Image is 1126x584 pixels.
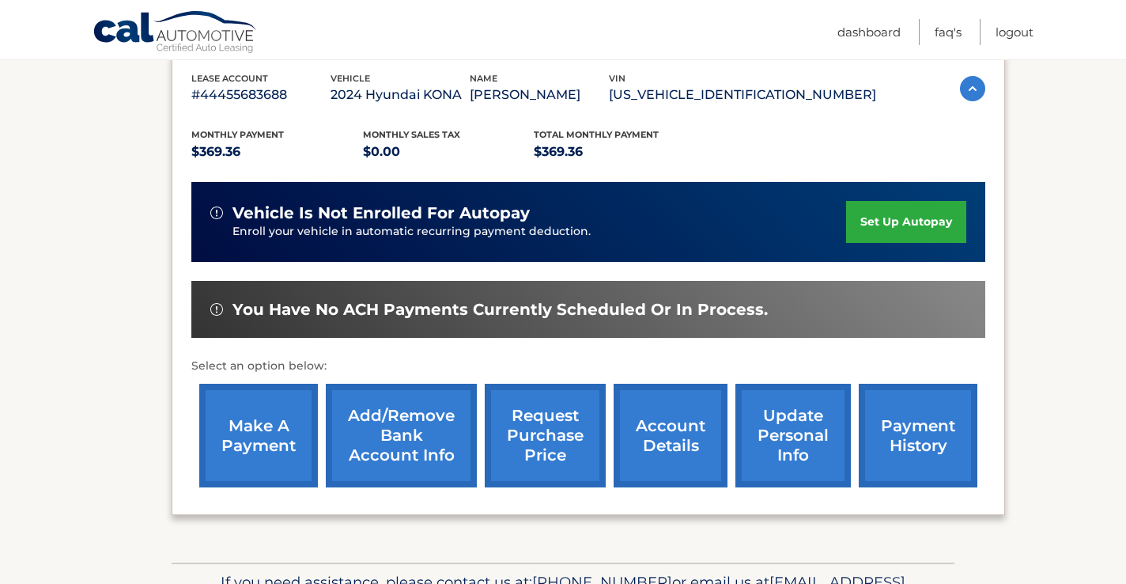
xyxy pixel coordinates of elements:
span: Monthly sales Tax [363,129,460,140]
p: Select an option below: [191,357,985,376]
p: #44455683688 [191,84,331,106]
p: $369.36 [534,141,705,163]
p: $369.36 [191,141,363,163]
p: [PERSON_NAME] [470,84,609,106]
a: Logout [996,19,1033,45]
p: [US_VEHICLE_IDENTIFICATION_NUMBER] [609,84,876,106]
span: vin [609,73,625,84]
a: set up autopay [846,201,966,243]
a: Cal Automotive [93,10,259,56]
a: FAQ's [935,19,962,45]
span: Total Monthly Payment [534,129,659,140]
a: Dashboard [837,19,901,45]
img: alert-white.svg [210,207,223,219]
a: update personal info [735,384,851,487]
a: payment history [859,384,977,487]
a: account details [614,384,727,487]
a: request purchase price [485,384,606,487]
span: vehicle [331,73,370,84]
span: vehicle is not enrolled for autopay [232,203,530,223]
span: Monthly Payment [191,129,284,140]
p: $0.00 [363,141,535,163]
span: You have no ACH payments currently scheduled or in process. [232,300,768,320]
a: Add/Remove bank account info [326,384,477,487]
img: alert-white.svg [210,303,223,316]
p: 2024 Hyundai KONA [331,84,470,106]
p: Enroll your vehicle in automatic recurring payment deduction. [232,223,846,241]
span: lease account [191,73,268,84]
span: name [470,73,497,84]
img: accordion-active.svg [960,76,985,101]
a: make a payment [199,384,318,487]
